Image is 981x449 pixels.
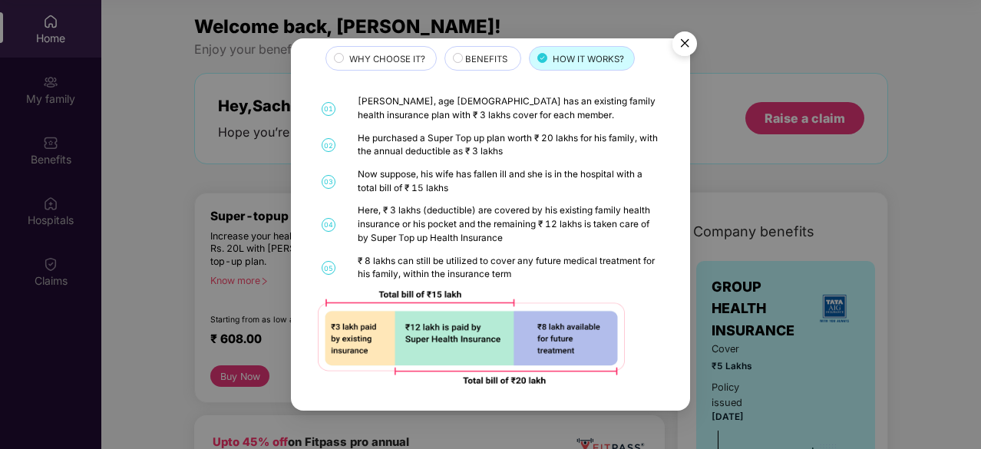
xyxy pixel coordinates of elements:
button: Close [663,24,705,65]
span: 03 [322,175,335,189]
div: ₹ 8 lakhs can still be utilized to cover any future medical treatment for his family, within the ... [358,255,660,282]
div: Here, ₹ 3 lakhs (deductible) are covered by his existing family health insurance or his pocket an... [358,204,660,245]
span: BENEFITS [465,52,507,66]
span: 02 [322,138,335,152]
div: He purchased a Super Top up plan worth ₹ 20 lakhs for his family, with the annual deductible as ₹... [358,132,660,159]
img: svg+xml;base64,PHN2ZyB4bWxucz0iaHR0cDovL3d3dy53My5vcmcvMjAwMC9zdmciIHdpZHRoPSI1NiIgaGVpZ2h0PSI1Ni... [663,25,706,68]
div: Now suppose, his wife has fallen ill and she is in the hospital with a total bill of ₹ 15 lakhs [358,168,660,195]
img: 92ad5f425632aafc39dd5e75337fe900.png [318,291,625,384]
span: WHY CHOOSE IT? [349,52,425,66]
span: 01 [322,102,335,116]
div: [PERSON_NAME], age [DEMOGRAPHIC_DATA] has an existing family health insurance plan with ₹ 3 lakhs... [358,95,660,122]
span: 04 [322,218,335,232]
span: 05 [322,261,335,275]
span: HOW IT WORKS? [553,52,624,66]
